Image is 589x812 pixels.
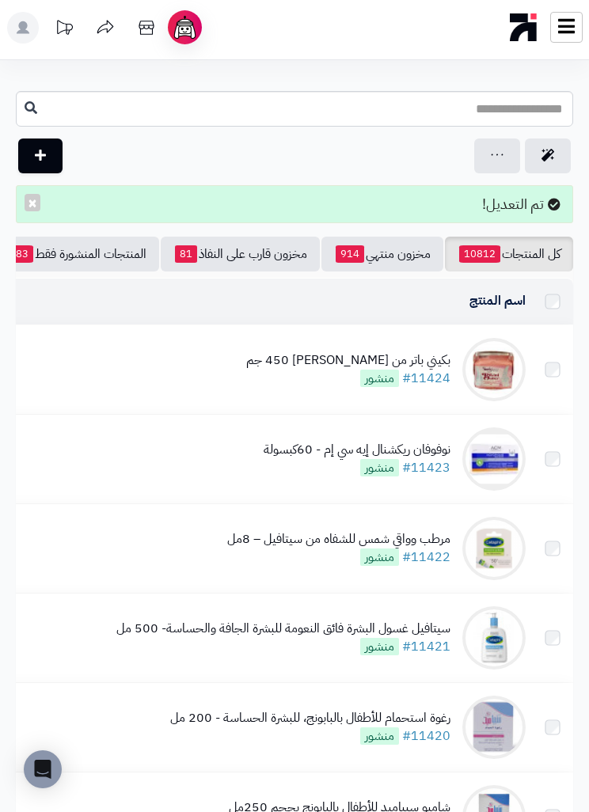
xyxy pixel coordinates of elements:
[171,13,199,41] img: ai-face.png
[462,517,526,580] img: مرطب وواقي شمس للشفاه من سيتافيل – 8مل
[510,9,538,45] img: logo-mobile.png
[459,245,500,263] span: 10812
[360,548,399,566] span: منشور
[360,727,399,745] span: منشور
[116,620,450,638] div: سيتافيل غسول البشرة فائق النعومة للبشرة الجافة والحساسة- 500 مل
[462,427,526,491] img: نوفوفان ريكشنال إيه سي إم - 60كبسولة
[170,709,450,727] div: رغوة استحمام للأطفال بالبابونج، للبشرة الحساسة - 200 مل
[360,459,399,476] span: منشور
[360,370,399,387] span: منشور
[175,245,197,263] span: 81
[227,530,450,548] div: مرطب وواقي شمس للشفاه من سيتافيل – 8مل
[462,606,526,670] img: سيتافيل غسول البشرة فائق النعومة للبشرة الجافة والحساسة- 500 مل
[44,12,84,47] a: تحديثات المنصة
[402,548,450,567] a: #11422
[161,237,320,271] a: مخزون قارب على النفاذ81
[360,638,399,655] span: منشور
[16,185,573,223] div: تم التعديل!
[445,237,573,271] a: كل المنتجات10812
[264,441,450,459] div: نوفوفان ريكشنال إيه سي إم - 60كبسولة
[402,637,450,656] a: #11421
[24,750,62,788] div: Open Intercom Messenger
[402,369,450,388] a: #11424
[246,351,450,370] div: بكيني باتر من [PERSON_NAME] 450 جم
[462,696,526,759] img: رغوة استحمام للأطفال بالبابونج، للبشرة الحساسة - 200 مل
[321,237,443,271] a: مخزون منتهي914
[469,291,526,310] a: اسم المنتج
[402,727,450,746] a: #11420
[462,338,526,401] img: بكيني باتر من هيڤن سمايل 450 جم
[402,458,450,477] a: #11423
[336,245,364,263] span: 914
[25,194,40,211] button: ×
